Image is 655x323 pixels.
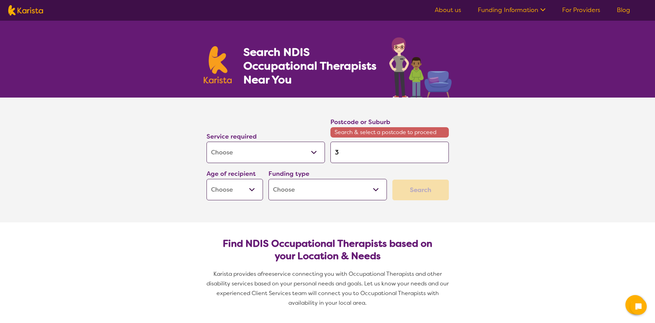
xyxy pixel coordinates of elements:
a: Funding Information [478,6,546,14]
label: Postcode or Suburb [330,118,390,126]
a: Blog [617,6,630,14]
label: Service required [207,132,257,141]
span: service connecting you with Occupational Therapists and other disability services based on your p... [207,270,450,306]
h1: Search NDIS Occupational Therapists Near You [243,45,377,87]
a: About us [435,6,461,14]
span: Karista provides a [213,270,261,277]
h2: Find NDIS Occupational Therapists based on your Location & Needs [212,238,443,262]
label: Age of recipient [207,170,256,178]
input: Type [330,142,449,163]
a: For Providers [562,6,600,14]
label: Funding type [268,170,309,178]
img: Karista logo [204,46,232,83]
button: Channel Menu [625,295,645,314]
span: Search & select a postcode to proceed [330,127,449,138]
span: free [261,270,272,277]
img: occupational-therapy [389,37,452,98]
img: Karista logo [8,5,43,16]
